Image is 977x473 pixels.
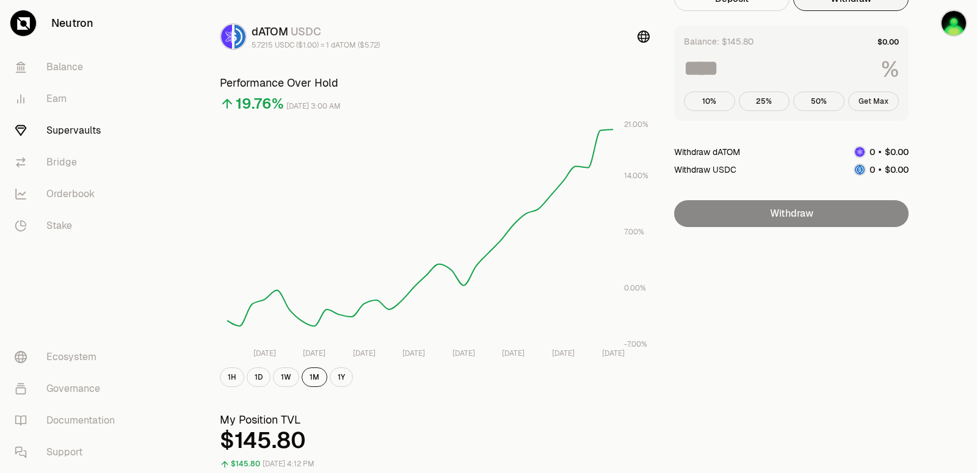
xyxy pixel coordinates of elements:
[5,178,132,210] a: Orderbook
[220,411,650,428] h3: My Position TVL
[330,367,353,387] button: 1Y
[848,92,899,111] button: Get Max
[624,171,648,181] tspan: 14.00%
[881,57,899,82] span: %
[273,367,299,387] button: 1W
[5,83,132,115] a: Earn
[502,348,525,358] tspan: [DATE]
[221,24,232,49] img: dATOM Logo
[402,348,425,358] tspan: [DATE]
[220,74,650,92] h3: Performance Over Hold
[234,24,245,49] img: USDC Logo
[684,92,735,111] button: 10%
[624,283,646,293] tspan: 0.00%
[236,94,284,114] div: 19.76%
[252,40,380,50] div: 5.7215 USDC ($1.00) = 1 dATOM ($5.72)
[602,348,625,358] tspan: [DATE]
[452,348,475,358] tspan: [DATE]
[231,457,260,471] div: $145.80
[5,341,132,373] a: Ecosystem
[353,348,376,358] tspan: [DATE]
[624,120,648,129] tspan: 21.00%
[5,146,132,178] a: Bridge
[263,457,314,471] div: [DATE] 4:12 PM
[5,210,132,242] a: Stake
[252,23,380,40] div: dATOM
[220,428,650,453] div: $145.80
[624,339,647,349] tspan: -7.00%
[253,348,276,358] tspan: [DATE]
[940,10,967,37] img: myformleap
[5,373,132,405] a: Governance
[739,92,790,111] button: 25%
[303,348,325,358] tspan: [DATE]
[552,348,575,358] tspan: [DATE]
[855,147,865,157] img: dATOM Logo
[5,405,132,436] a: Documentation
[286,99,341,114] div: [DATE] 3:00 AM
[674,146,740,158] div: Withdraw dATOM
[793,92,844,111] button: 50%
[624,227,644,237] tspan: 7.00%
[291,24,321,38] span: USDC
[674,164,736,176] div: Withdraw USDC
[302,367,327,387] button: 1M
[855,165,865,175] img: USDC Logo
[5,436,132,468] a: Support
[5,115,132,146] a: Supervaults
[220,367,244,387] button: 1H
[5,51,132,83] a: Balance
[247,367,271,387] button: 1D
[684,35,754,48] div: Balance: $145.80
